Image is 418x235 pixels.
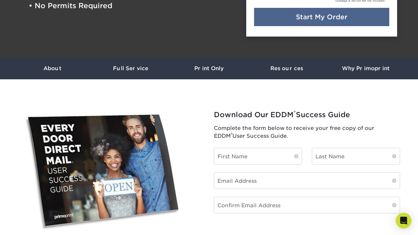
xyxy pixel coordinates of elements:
h3: Full Service [91,65,170,71]
a: Start My Order [254,8,390,26]
a: Resources [248,57,327,79]
h3: Why Primoprint [327,65,405,71]
h3: Print Only [170,65,248,71]
h2: Download Our EDDM Success Guide [214,111,400,119]
div: Open Intercom Messenger [396,213,411,228]
a: About [13,57,91,79]
sup: ® [231,132,233,137]
a: Print Only [170,57,248,79]
a: Full Service [91,57,170,79]
a: Why Primoprint [327,57,405,79]
sup: ® [294,109,296,116]
p: Complete the form below to receive your free copy of our EDDM User Success Guide. [214,124,400,140]
h3: About [13,65,91,71]
h3: Resources [248,65,327,71]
